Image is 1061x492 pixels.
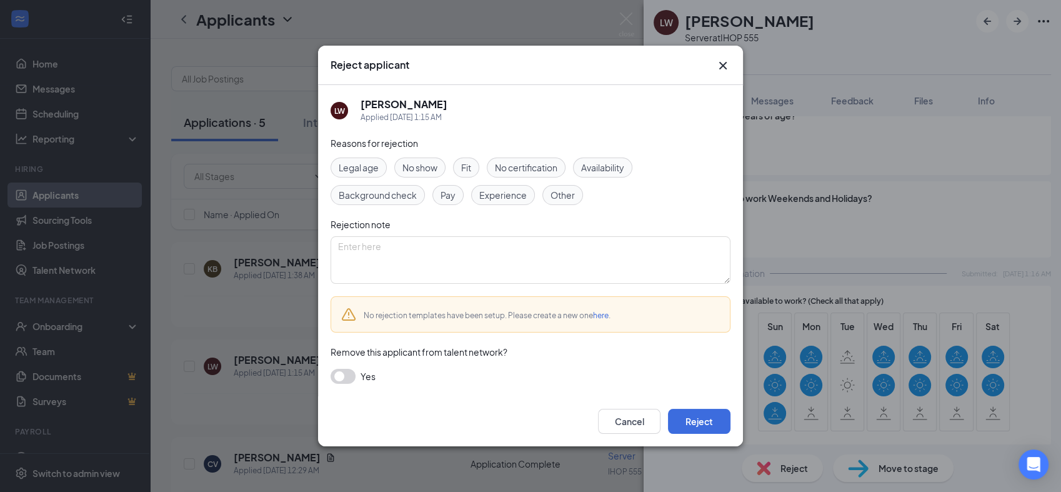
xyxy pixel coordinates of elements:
svg: Cross [715,58,730,73]
span: Experience [479,188,527,202]
h3: Reject applicant [331,58,409,72]
a: here [593,311,609,320]
span: Other [550,188,575,202]
span: Reasons for rejection [331,138,418,149]
button: Close [715,58,730,73]
span: No show [402,161,437,174]
div: Applied [DATE] 1:15 AM [361,111,447,124]
span: Yes [361,369,376,384]
svg: Warning [341,307,356,322]
span: No certification [495,161,557,174]
span: Background check [339,188,417,202]
span: Availability [581,161,624,174]
span: No rejection templates have been setup. Please create a new one . [364,311,610,320]
span: Pay [441,188,456,202]
span: Remove this applicant from talent network? [331,346,507,358]
span: Legal age [339,161,379,174]
h5: [PERSON_NAME] [361,98,447,111]
button: Cancel [598,409,660,434]
span: Fit [461,161,471,174]
span: Rejection note [331,219,391,230]
div: Open Intercom Messenger [1019,449,1049,479]
button: Reject [668,409,730,434]
div: LW [334,106,345,116]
